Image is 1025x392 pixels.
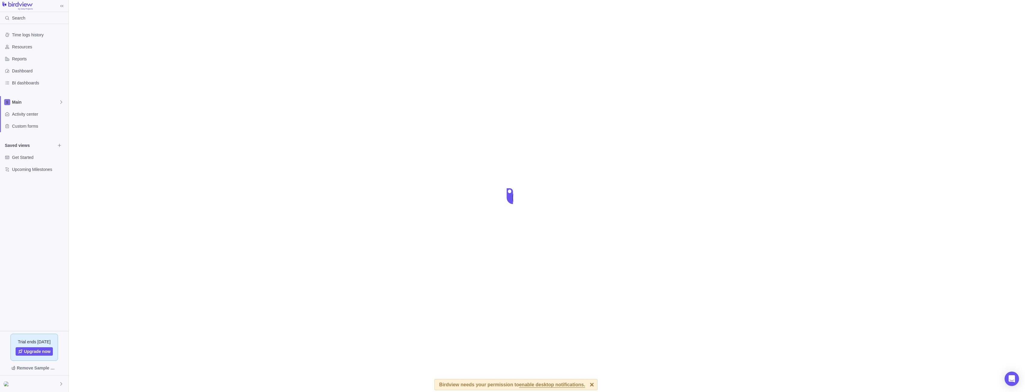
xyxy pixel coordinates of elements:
[12,56,66,62] span: Reports
[500,184,525,208] div: loading
[12,15,25,21] span: Search
[4,381,11,386] img: Show
[12,32,66,38] span: Time logs history
[12,99,59,105] span: Main
[12,123,66,129] span: Custom forms
[24,348,51,354] span: Upgrade now
[12,80,66,86] span: BI dashboards
[18,339,51,345] span: Trial ends [DATE]
[55,141,64,150] span: Browse views
[12,154,66,160] span: Get Started
[16,347,53,356] a: Upgrade now
[1005,372,1019,386] div: Open Intercom Messenger
[12,68,66,74] span: Dashboard
[439,379,585,390] div: Birdview needs your permission to
[4,380,11,387] div: Max Bogatec
[2,2,33,10] img: logo
[12,111,66,117] span: Activity center
[5,363,64,373] span: Remove Sample Data
[5,142,55,148] span: Saved views
[12,44,66,50] span: Resources
[12,166,66,172] span: Upcoming Milestones
[17,364,58,372] span: Remove Sample Data
[519,382,585,388] span: enable desktop notifications.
